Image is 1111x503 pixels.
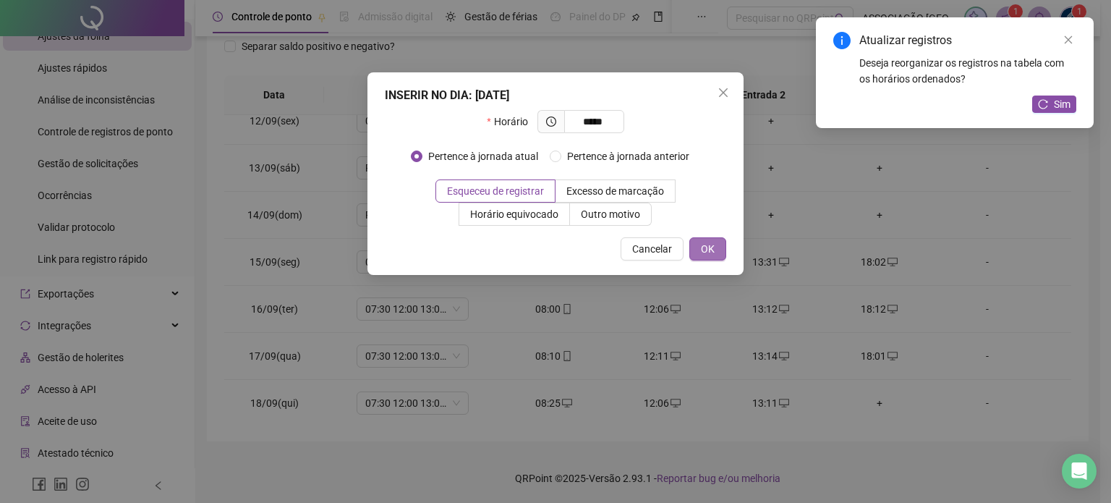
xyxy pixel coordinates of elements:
div: Atualizar registros [859,32,1076,49]
div: Deseja reorganizar os registros na tabela com os horários ordenados? [859,55,1076,87]
span: close [718,87,729,98]
span: Cancelar [632,241,672,257]
span: close [1063,35,1073,45]
label: Horário [487,110,537,133]
div: INSERIR NO DIA : [DATE] [385,87,726,104]
span: OK [701,241,715,257]
span: Pertence à jornada anterior [561,148,695,164]
button: OK [689,237,726,261]
span: reload [1038,99,1048,109]
span: Esqueceu de registrar [447,185,544,197]
button: Sim [1032,96,1076,113]
span: Excesso de marcação [566,185,664,197]
span: Outro motivo [581,208,640,220]
button: Cancelar [621,237,684,261]
span: Horário equivocado [470,208,558,220]
span: Sim [1054,96,1070,112]
span: info-circle [833,32,851,49]
span: clock-circle [546,117,556,127]
a: Close [1060,32,1076,48]
div: Open Intercom Messenger [1062,454,1097,489]
span: Pertence à jornada atual [422,148,544,164]
button: Close [712,81,735,104]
